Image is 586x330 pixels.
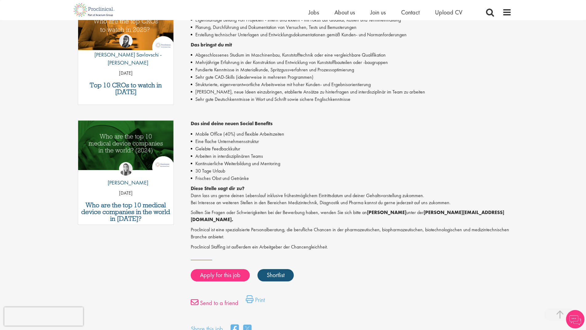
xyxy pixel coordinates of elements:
[78,121,174,175] a: Link to a post
[191,298,238,311] a: Send to a friend
[78,51,174,66] p: [PERSON_NAME] Savlovschi - [PERSON_NAME]
[435,8,462,16] a: Upload CV
[191,51,512,59] li: Abgeschlossenes Studium im Maschinenbau, Kunststofftechnik oder eine vergleichbare Qualifikation
[191,160,512,167] li: Kontinuierliche Weiterbildung und Mentoring
[78,34,174,70] a: Theodora Savlovschi - Wicks [PERSON_NAME] Savlovschi - [PERSON_NAME]
[103,162,148,190] a: Hannah Burke [PERSON_NAME]
[370,8,386,16] a: Join us
[103,179,148,187] p: [PERSON_NAME]
[191,138,512,145] li: Eine flache Unternehmensstruktur
[246,295,265,308] a: Print
[334,8,355,16] a: About us
[191,59,512,66] li: Mehrjährige Erfahrung in der Konstruktion und Entwicklung von Kunststoffbauteilen oder -baugruppen
[367,209,406,216] strong: [PERSON_NAME]
[191,66,512,74] li: Fundierte Kenntnisse in Materialkunde, Spritzgussverfahren und Prozessoptimierung
[191,88,512,96] li: [PERSON_NAME], neue Ideen einzubringen, etablierte Ansätze zu hinterfragen und interdisziplinär i...
[81,82,171,95] a: Top 10 CROs to watch in [DATE]
[191,120,273,127] strong: Das sind deine neuen Social Benefits
[78,70,174,77] p: [DATE]
[191,209,512,223] p: Sollten Sie Fragen oder Schwierigkeiten bei der Bewerbung haben, wenden Sie sich bitte an unter der
[309,8,319,16] a: Jobs
[78,121,174,170] img: Top 10 Medical Device Companies 2024
[191,31,512,38] li: Erstellung technischer Unterlagen und Entwicklungsdokumentationen gemäß Kunden- und Normanforderu...
[191,226,512,241] p: Proclinical ist eine spezialisierte Personalberatung, die berufliche Chancen in der pharmazeutisc...
[78,1,174,50] img: Top 10 CROs 2025 | Proclinical
[4,307,83,326] iframe: reCAPTCHA
[191,145,512,153] li: Gelebte Feedbackkultur
[78,190,174,197] p: [DATE]
[191,24,512,31] li: Planung, Durchführung und Dokumentation von Versuchen, Tests und Bemusterungen
[191,244,512,251] p: Proclinical Staffing ist außerdem ein Arbeitgeber der Chancengleichheit.
[191,185,512,206] p: Dann lass uns gerne deinen Lebenslauf inklusive frühestmöglichem Eintrittsdatum und deiner Gehalt...
[191,167,512,175] li: 30 Tage Urlaub
[401,8,420,16] a: Contact
[191,209,504,223] strong: [PERSON_NAME][EMAIL_ADDRESS][DOMAIN_NAME].
[191,175,512,182] li: Frisches Obst und Getränke
[191,185,245,192] strong: Diese Stelle sagt dir zu?
[191,81,512,88] li: Strukturierte, eigenverantwortliche Arbeitsweise mit hoher Kunden- und Ergebnisorientierung
[81,202,171,222] a: Who are the top 10 medical device companies in the world in [DATE]?
[191,96,512,103] li: Sehr gute Deutschkenntnisse in Wort und Schrift sowie sichere Englischkenntnisse
[566,310,584,328] img: Chatbot
[119,34,133,48] img: Theodora Savlovschi - Wicks
[191,130,512,138] li: Mobile Office (40%) und flexible Arbeitszeiten
[191,153,512,160] li: Arbeiten in interdisziplinären Teams
[257,269,294,281] a: Shortlist
[191,269,250,281] a: Apply for this job
[191,74,512,81] li: Sehr gute CAD-Skills (idealerweise in mehreren Programmen)
[191,42,232,48] strong: Das bringst du mit
[119,162,133,176] img: Hannah Burke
